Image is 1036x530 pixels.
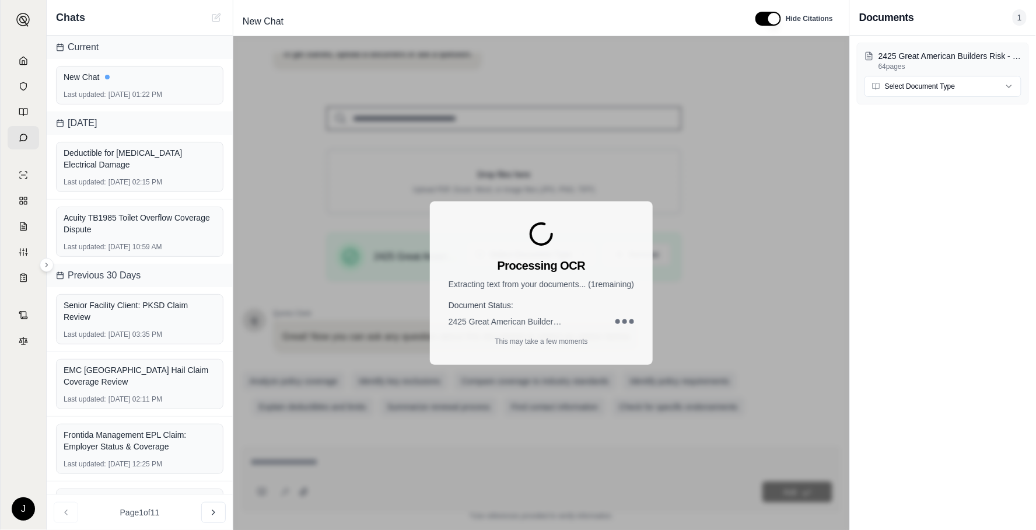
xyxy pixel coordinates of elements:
div: Acuity TB1985 Toilet Overflow Coverage Dispute [64,212,216,235]
div: [DATE] 02:11 PM [64,395,216,404]
div: Frontida Management EPL Claim: Employer Status & Coverage [64,429,216,452]
p: This may take a few moments [495,337,587,346]
a: Home [8,49,39,72]
div: New Chat [64,71,216,83]
span: Last updated: [64,242,106,252]
span: Last updated: [64,90,106,99]
span: Last updated: [64,177,106,187]
span: Last updated: [64,330,106,339]
span: 2425 Great American Builders Risk - [PERSON_NAME] Preserve Policy w Full Forms.pdf [449,316,565,327]
span: Chats [56,9,85,26]
div: Previous 30 Days [47,264,233,287]
a: Single Policy [8,163,39,187]
div: [DATE] 12:25 PM [64,459,216,469]
a: Custom Report [8,240,39,264]
a: Prompt Library [8,100,39,124]
a: Policy Comparisons [8,189,39,212]
div: Acuity Builders Risk: Faulty Workmanship Exclusion Analysis [64,494,216,517]
div: Edit Title [238,12,741,31]
span: Page 1 of 11 [120,507,160,518]
h4: Document Status: [449,299,634,311]
div: Deductible for [MEDICAL_DATA] Electrical Damage [64,147,216,170]
div: J [12,497,35,521]
button: 2425 Great American Builders Risk - [PERSON_NAME] Preserve Policy w Full Forms.pdf64pages [864,50,1021,71]
span: 1 [1013,9,1027,26]
h3: Processing OCR [498,257,586,274]
div: EMC [GEOGRAPHIC_DATA] Hail Claim Coverage Review [64,364,216,388]
div: [DATE] 10:59 AM [64,242,216,252]
a: Coverage Table [8,266,39,290]
div: [DATE] 01:22 PM [64,90,216,99]
img: Expand sidebar [16,13,30,27]
a: Legal Search Engine [8,329,39,353]
button: Cannot create new chat while OCR is processing [209,11,223,25]
button: Expand sidebar [12,8,35,32]
button: Expand sidebar [40,258,54,272]
a: Contract Analysis [8,304,39,327]
a: Documents Vault [8,75,39,98]
div: Senior Facility Client: PKSD Claim Review [64,299,216,323]
a: Chat [8,126,39,149]
div: [DATE] [47,111,233,135]
div: [DATE] 02:15 PM [64,177,216,187]
p: 2425 Great American Builders Risk - Layton Preserve Policy w Full Forms.pdf [878,50,1021,62]
h3: Documents [859,9,914,26]
p: 64 pages [878,62,1021,71]
span: Last updated: [64,395,106,404]
p: Extracting text from your documents... ( 1 remaining) [449,278,634,290]
span: New Chat [238,12,288,31]
div: Current [47,36,233,59]
a: Claim Coverage [8,215,39,238]
span: Hide Citations [786,14,833,23]
div: [DATE] 03:35 PM [64,330,216,339]
span: Last updated: [64,459,106,469]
